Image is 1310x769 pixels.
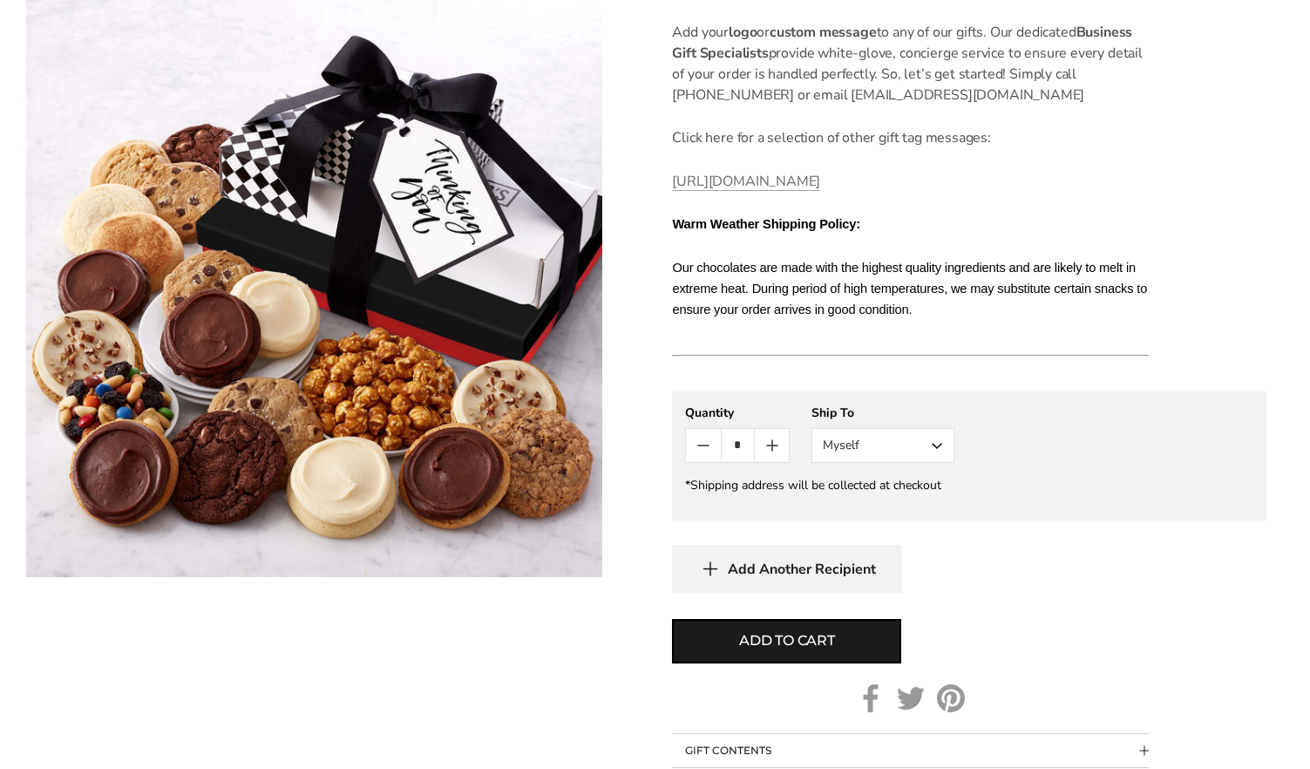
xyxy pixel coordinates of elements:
iframe: Sign Up via Text for Offers [14,703,180,755]
input: Quantity [721,429,755,462]
gfm-form: New recipient [672,391,1266,521]
strong: custom message [770,23,877,42]
div: *Shipping address will be collected at checkout [685,477,1253,493]
strong: Business Gift Specialists [672,23,1132,63]
a: Twitter [897,684,925,712]
span: to any of our gifts. Our dedicated [877,23,1076,42]
button: Count plus [755,429,789,462]
span: Add your [672,23,729,42]
span: Add to cart [739,630,835,651]
div: Ship To [811,405,954,421]
span: provide white-glove, concierge service to ensure every detail of your order is handled perfectly.... [672,44,1142,105]
button: Collapsible block button [672,734,1149,767]
span: Our chocolates are made with the highest quality ingredients and are likely to melt in extreme he... [672,261,1147,316]
a: Facebook [857,684,885,712]
span: Add Another Recipient [728,561,876,578]
a: [URL][DOMAIN_NAME] [672,172,820,191]
a: Pinterest [937,684,965,712]
button: Myself [811,428,954,463]
button: Add Another Recipient [672,545,901,593]
span: Warm Weather Shipping Policy: [672,217,860,231]
button: Add to cart [672,619,901,664]
button: Count minus [686,429,720,462]
strong: logo [729,23,757,42]
span: or [757,23,770,42]
div: Quantity [685,405,790,421]
p: Click here for a selection of other gift tag messages: [672,127,1149,148]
